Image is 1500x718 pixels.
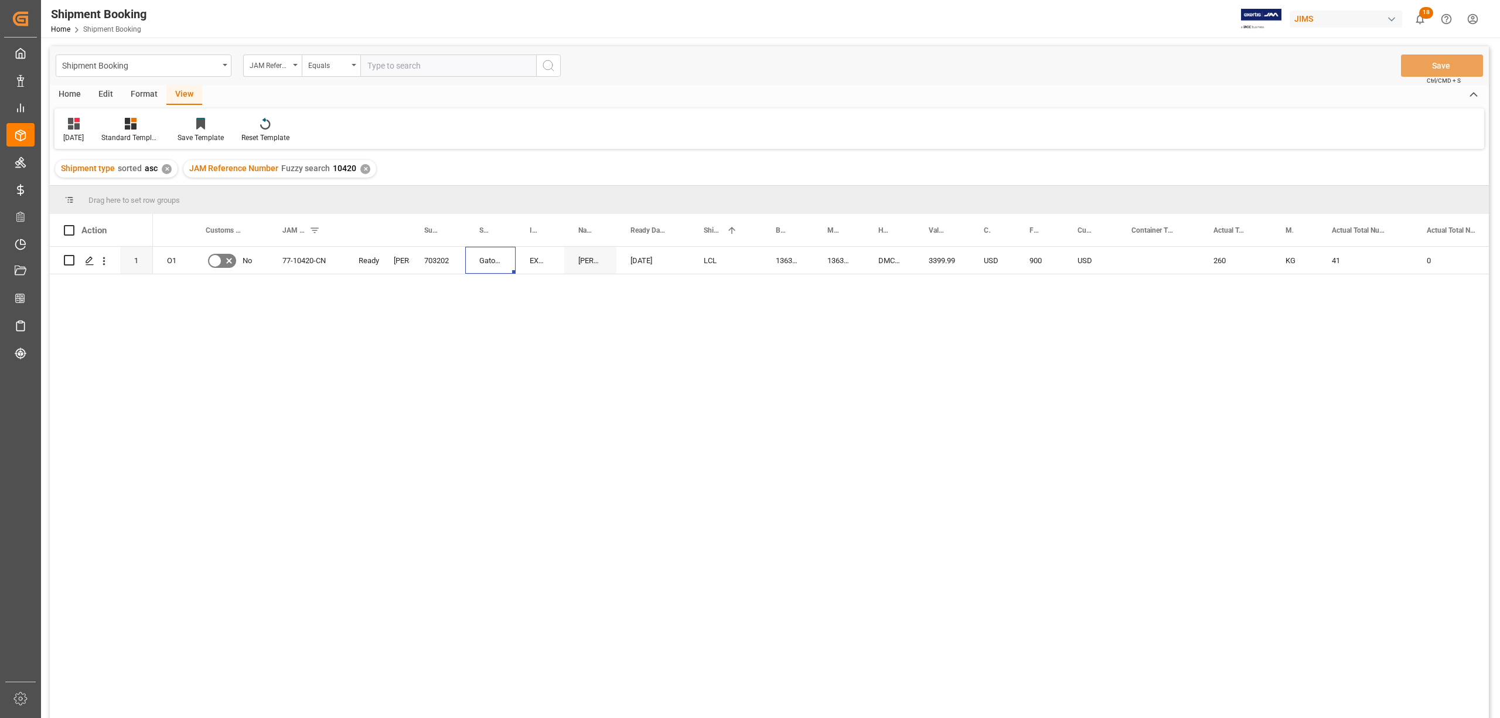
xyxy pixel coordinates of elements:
[1078,226,1093,234] span: Currency (freight quote)
[1199,247,1271,274] div: 260
[153,247,192,274] div: O1
[1407,6,1433,32] button: show 18 new notifications
[189,164,278,173] span: JAM Reference Number
[1241,9,1281,29] img: Exertis%20JAM%20-%20Email%20Logo.jpg_1722504956.jpg
[1332,226,1388,234] span: Actual Total Number of Cartons
[359,247,366,274] div: Ready
[536,55,561,77] button: search button
[1063,247,1117,274] div: USD
[1131,226,1175,234] span: Container Type
[776,226,789,234] span: Booking Number
[243,247,252,274] span: No
[424,226,441,234] span: Supplier Number
[268,247,345,274] div: 77-10420-CN
[984,226,991,234] span: Currency for Value (1)
[465,247,516,274] div: Gator Cases Inc.(GF31 Yantian)
[1213,226,1247,234] span: Actual Total Gross Weight
[1318,247,1413,274] div: 41
[1286,226,1293,234] span: Master Pack Weight (UOM) Manual
[122,85,166,105] div: Format
[970,247,1015,274] div: USD
[1286,247,1304,274] div: KG
[762,247,813,274] div: 13633345
[578,226,592,234] span: Name of the Carrier/Forwarder
[410,247,465,274] div: 703202
[1401,55,1483,77] button: Save
[530,226,540,234] span: Incoterm
[90,85,122,105] div: Edit
[360,55,536,77] input: Type to search
[1419,7,1433,19] span: 18
[302,55,360,77] button: open menu
[166,85,202,105] div: View
[206,226,244,234] span: Customs documents sent to broker
[178,132,224,143] div: Save Template
[281,164,330,173] span: Fuzzy search
[1433,6,1460,32] button: Help Center
[1029,226,1039,234] span: Freight Quote
[564,247,616,274] div: [PERSON_NAME]
[827,226,840,234] span: Master [PERSON_NAME] of Lading Number
[333,164,356,173] span: 10420
[118,164,142,173] span: sorted
[250,57,289,71] div: JAM Reference Number
[616,247,690,274] div: [DATE]
[704,247,748,274] div: LCL
[145,164,158,173] span: asc
[101,132,160,143] div: Standard Templates
[81,225,107,236] div: Action
[479,226,491,234] span: Supplier Full Name
[61,164,115,173] span: Shipment type
[56,55,231,77] button: open menu
[162,164,172,174] div: ✕
[915,247,970,274] div: 3399.99
[120,247,153,274] div: 1
[878,226,890,234] span: House Bill of Lading Number
[50,85,90,105] div: Home
[394,247,396,274] div: [PERSON_NAME]. [PERSON_NAME]
[1015,247,1063,274] div: 900
[241,132,289,143] div: Reset Template
[813,247,864,274] div: 13633345
[308,57,348,71] div: Equals
[1427,226,1479,234] span: Actual Total Number of Pallets
[88,196,180,205] span: Drag here to set row groups
[1290,8,1407,30] button: JIMS
[1427,76,1461,85] span: Ctrl/CMD + S
[704,226,722,234] span: Shipment type
[51,5,146,23] div: Shipment Booking
[63,132,84,143] div: [DATE]
[864,247,915,274] div: DMCNSY076613
[630,226,665,234] span: Ready Date
[1290,11,1402,28] div: JIMS
[516,247,564,274] div: EXW [GEOGRAPHIC_DATA] CN
[282,226,305,234] span: JAM Reference Number
[929,226,945,234] span: Value (1)
[243,55,302,77] button: open menu
[360,164,370,174] div: ✕
[50,247,153,274] div: Press SPACE to select this row.
[62,57,219,72] div: Shipment Booking
[51,25,70,33] a: Home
